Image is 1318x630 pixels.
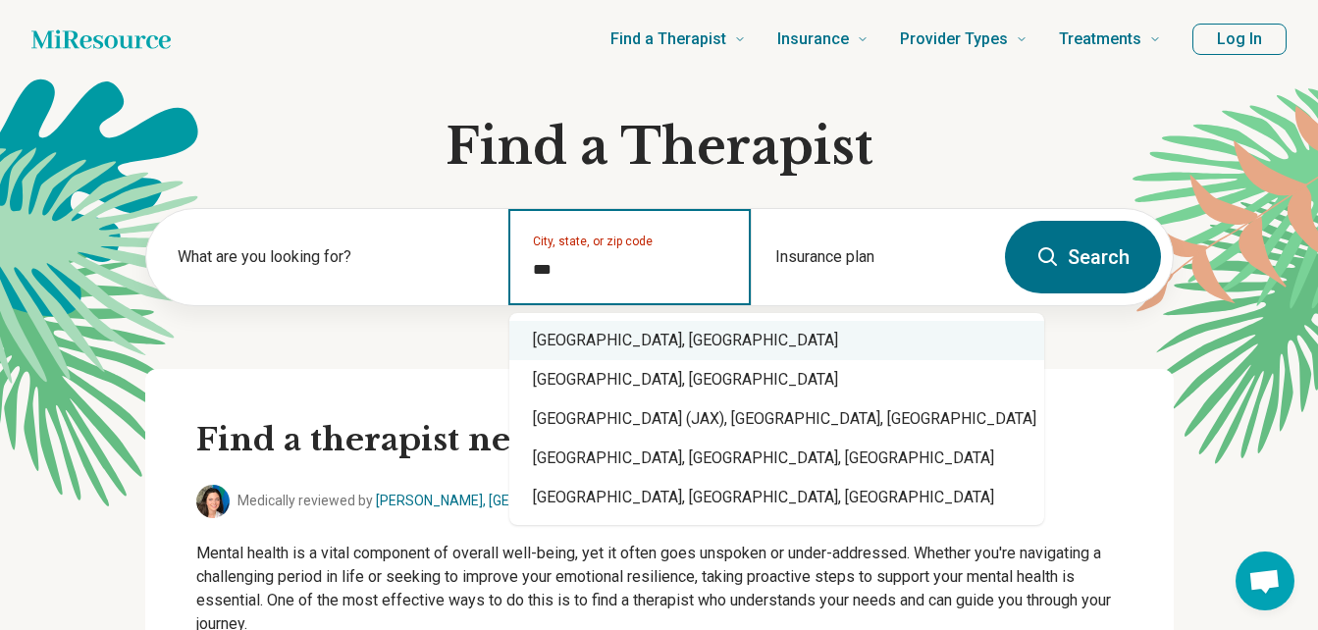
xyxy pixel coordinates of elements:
h1: Find a Therapist [145,118,1174,177]
div: [GEOGRAPHIC_DATA], [GEOGRAPHIC_DATA], [GEOGRAPHIC_DATA] [509,478,1044,517]
span: Treatments [1059,26,1141,53]
div: [GEOGRAPHIC_DATA], [GEOGRAPHIC_DATA], [GEOGRAPHIC_DATA] [509,439,1044,478]
span: Provider Types [900,26,1008,53]
button: Log In [1192,24,1287,55]
div: [GEOGRAPHIC_DATA] (JAX), [GEOGRAPHIC_DATA], [GEOGRAPHIC_DATA] [509,399,1044,439]
label: What are you looking for? [178,245,486,269]
div: Suggestions [509,313,1044,525]
a: Home page [31,20,171,59]
span: Find a Therapist [610,26,726,53]
span: Medically reviewed by [237,491,681,511]
h2: Find a therapist near you [196,420,1123,461]
div: [GEOGRAPHIC_DATA], [GEOGRAPHIC_DATA] [509,321,1044,360]
span: Insurance [777,26,849,53]
div: [GEOGRAPHIC_DATA], [GEOGRAPHIC_DATA] [509,360,1044,399]
button: Search [1005,221,1161,293]
a: [PERSON_NAME], [GEOGRAPHIC_DATA] [376,493,623,508]
div: Open chat [1236,551,1294,610]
